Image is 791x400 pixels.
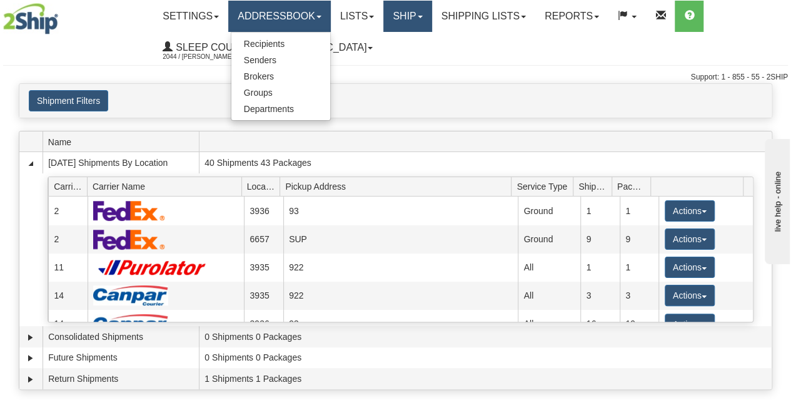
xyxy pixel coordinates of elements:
td: 1 [580,197,620,225]
td: 3 [580,282,620,310]
td: 3936 [244,310,283,338]
a: Lists [331,1,383,32]
span: Groups [244,88,273,98]
a: Senders [231,52,330,68]
td: Consolidated Shipments [43,326,199,347]
span: Senders [244,55,276,65]
td: 14 [48,310,88,338]
span: Carrier Name [93,177,241,196]
button: Shipment Filters [29,90,108,111]
a: Groups [231,85,330,101]
span: Carrier Id [54,177,87,196]
td: 1 [620,254,659,282]
img: Purolator [93,259,211,276]
span: Pickup Address [285,177,511,196]
iframe: chat widget [762,136,790,264]
td: 3 [620,282,659,310]
span: Service Type [516,177,573,196]
span: Brokers [244,71,274,81]
img: Canpar [93,314,168,334]
a: Settings [153,1,228,32]
td: 1 [580,254,620,282]
td: 0 Shipments 0 Packages [199,347,772,369]
td: 93 [283,197,518,225]
a: Expand [24,352,37,364]
td: All [518,310,580,338]
td: 11 [48,254,88,282]
span: Name [48,132,199,151]
span: 2044 / [PERSON_NAME] [163,51,256,63]
td: Future Shipments [43,347,199,369]
span: Shipments [578,177,612,196]
td: 3935 [244,254,283,282]
td: 1 Shipments 1 Packages [199,368,772,389]
td: [DATE] Shipments By Location [43,152,199,173]
td: 9 [620,225,659,254]
td: 3935 [244,282,283,310]
td: 93 [283,310,518,338]
a: Addressbook [228,1,331,32]
img: Canpar [93,285,168,305]
a: Sleep Country [GEOGRAPHIC_DATA] 2044 / [PERSON_NAME] [153,32,382,63]
a: Collapse [24,157,37,170]
td: 9 [580,225,620,254]
td: All [518,282,580,310]
td: Ground [518,197,580,225]
a: Ship [383,1,431,32]
button: Actions [665,200,715,222]
span: Sleep Country [GEOGRAPHIC_DATA] [173,42,366,53]
td: 2 [48,197,88,225]
td: 14 [48,282,88,310]
img: logo2044.jpg [3,3,58,34]
td: Return Shipments [43,368,199,389]
a: Brokers [231,68,330,85]
a: Reports [535,1,608,32]
a: Shipping lists [432,1,535,32]
td: 40 Shipments 43 Packages [199,152,772,173]
a: Expand [24,373,37,386]
td: 2 [48,225,88,254]
div: live help - online [9,11,116,20]
a: Expand [24,331,37,344]
td: 1 [620,197,659,225]
span: Recipients [244,39,285,49]
img: FedEx Express® [93,200,165,221]
td: 3936 [244,197,283,225]
span: Packages [617,177,650,196]
td: 6657 [244,225,283,254]
td: 922 [283,282,518,310]
div: Support: 1 - 855 - 55 - 2SHIP [3,72,788,83]
a: Recipients [231,36,330,52]
td: SUP [283,225,518,254]
span: Departments [244,104,294,114]
td: All [518,254,580,282]
td: Ground [518,225,580,254]
button: Actions [665,285,715,306]
img: FedEx Express® [93,229,165,250]
button: Actions [665,314,715,335]
button: Actions [665,228,715,250]
span: Location Id [247,177,280,196]
td: 16 [580,310,620,338]
a: Departments [231,101,330,117]
td: 922 [283,254,518,282]
td: 0 Shipments 0 Packages [199,326,772,347]
button: Actions [665,257,715,278]
td: 19 [620,310,659,338]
